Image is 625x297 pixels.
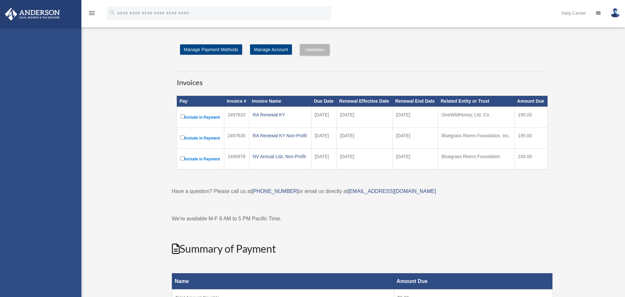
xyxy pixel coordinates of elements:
td: 245.00 [515,148,548,170]
td: 195.00 [515,107,548,127]
th: Renewal End Date [393,96,438,107]
td: OneWildHoney, Ltd. Co. [438,107,515,127]
td: [DATE] [393,127,438,148]
h2: Summary of Payment [172,242,553,256]
td: Bluegrass Rivers Foundation, Inc. [438,127,515,148]
label: Include in Payment [180,134,221,142]
i: menu [88,9,96,17]
th: Amount Due [394,273,552,290]
td: 2497820 [224,107,249,127]
a: [PHONE_NUMBER] [252,188,299,194]
div: NV Annual List, Non-Profit [253,152,308,161]
p: Have a question? Please call us at or email us directly at [172,187,553,196]
a: [EMAIL_ADDRESS][DOMAIN_NAME] [348,188,436,194]
td: [DATE] [393,148,438,170]
td: [DATE] [393,107,438,127]
i: search [109,9,116,16]
input: Include in Payment [180,135,185,140]
td: Bluegrass Rivers Foundation [438,148,515,170]
td: 195.00 [515,127,548,148]
th: Invoice # [224,96,249,107]
img: Anderson Advisors Platinum Portal [3,8,62,21]
th: Renewal Effective Date [337,96,393,107]
h3: Invoices [177,71,548,88]
th: Due Date [311,96,337,107]
td: [DATE] [337,107,393,127]
div: RA Renewal KY Non-Profit [253,131,308,140]
img: User Pic [610,8,620,18]
p: We're available M-F 8 AM to 5 PM Pacific Time. [172,214,553,223]
th: Name [172,273,394,290]
td: 2497630 [224,127,249,148]
th: Pay [177,96,224,107]
input: Include in Payment [180,114,185,119]
label: Include in Payment [180,113,221,121]
td: [DATE] [311,107,337,127]
td: 2499978 [224,148,249,170]
td: [DATE] [311,127,337,148]
a: menu [88,11,96,17]
th: Amount Due [515,96,548,107]
a: Manage Payment Methods [180,44,242,55]
div: RA Renewal KY [253,110,308,119]
td: [DATE] [311,148,337,170]
th: Related Entity or Trust [438,96,515,107]
td: [DATE] [337,148,393,170]
td: [DATE] [337,127,393,148]
th: Invoice Name [249,96,311,107]
label: Include in Payment [180,155,221,163]
input: Include in Payment [180,156,185,160]
a: Manage Account [250,44,292,55]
